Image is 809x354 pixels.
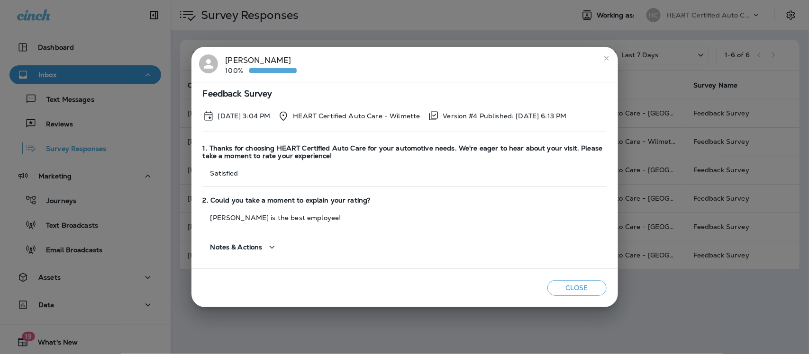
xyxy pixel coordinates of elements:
[203,196,607,204] span: 2. Could you take a moment to explain your rating?
[226,67,249,74] p: 100%
[218,112,271,120] p: Aug 18, 2025 3:04 PM
[203,214,607,221] p: [PERSON_NAME] is the best employee!
[203,234,285,261] button: Notes & Actions
[203,144,607,160] span: 1. Thanks for choosing HEART Certified Auto Care for your automotive needs. We're eager to hear a...
[203,90,607,98] span: Feedback Survey
[226,54,297,74] div: [PERSON_NAME]
[443,112,567,120] p: Version #4 Published: [DATE] 6:13 PM
[599,51,614,66] button: close
[210,243,263,251] span: Notes & Actions
[293,112,420,120] p: HEART Certified Auto Care - Wilmette
[547,280,607,296] button: Close
[203,169,607,177] p: Satisfied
